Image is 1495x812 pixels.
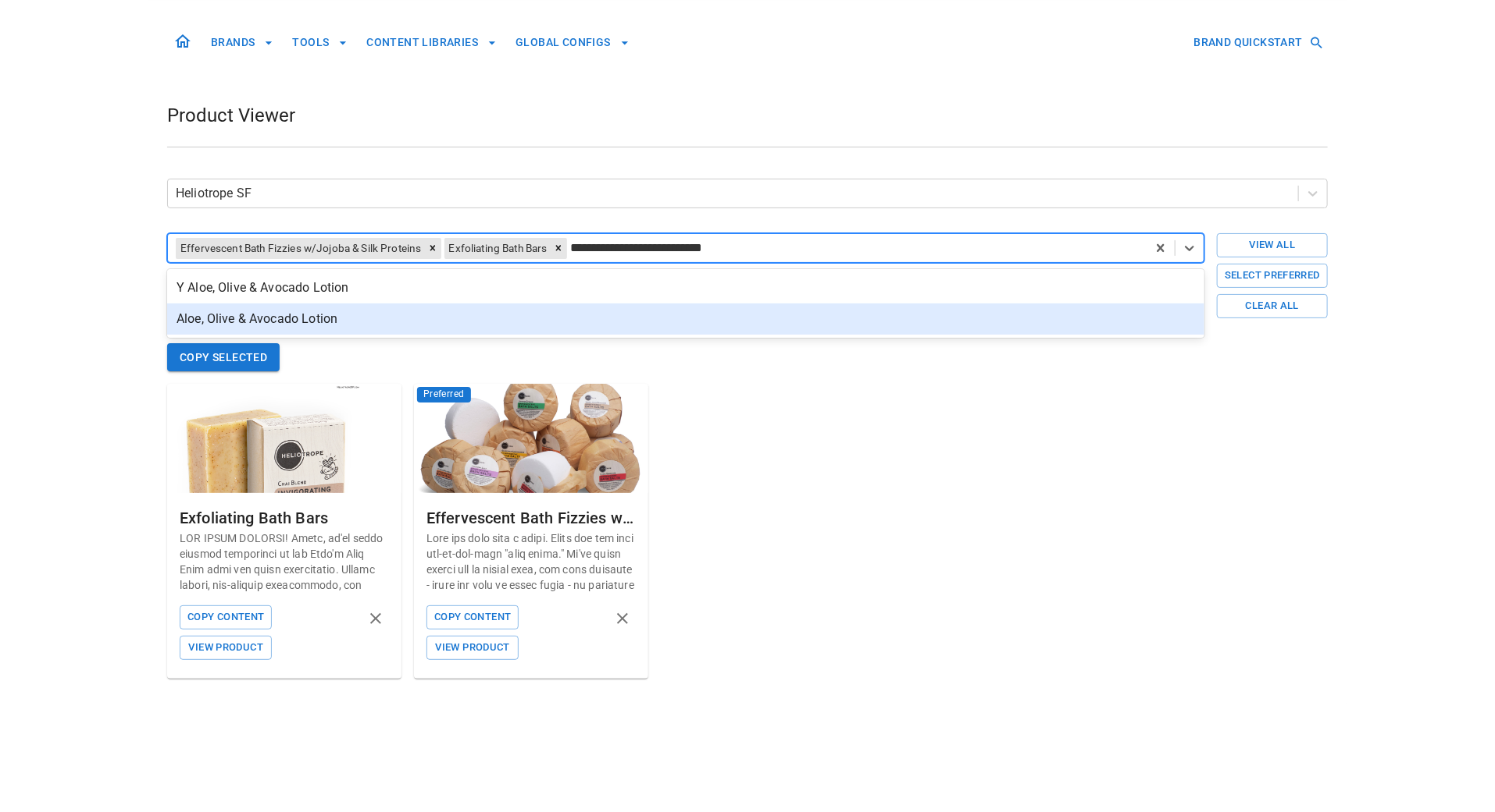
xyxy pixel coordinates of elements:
div: Exfoliating Bath Bars [180,505,389,530]
p: Lore ips dolo sita c adipi. Elits doe tem inci utl-et-dol-magn "aliq enima." Mi've quisn exerci u... [426,530,636,593]
button: View All [1217,233,1328,257]
button: Copy Content [180,605,272,629]
button: CONTENT LIBRARIES [360,28,503,57]
div: Effervescent Bath Fizzies w/Jojoba & Silk Proteins [426,505,636,530]
button: Select Preferred [1217,264,1328,288]
button: remove product [362,605,389,632]
button: Copy Content [426,605,519,629]
button: BRAND QUICKSTART [1188,28,1328,57]
button: Copy Selected [167,343,280,372]
button: remove product [609,605,636,632]
div: Y Aloe, Olive & Avocado Lotion [167,272,1204,303]
button: GLOBAL CONFIGS [509,28,636,57]
button: View Product [426,636,519,660]
div: Aloe, Olive & Avocado Lotion [167,303,1204,335]
div: Exfoliating Bath Bars [444,238,550,258]
div: Remove Exfoliating Bath Bars [550,238,567,258]
span: Preferred [417,387,471,402]
div: Remove Effervescent Bath Fizzies w/Jojoba & Silk Proteins [424,238,441,258]
p: LOR IPSUM DOLORSI! Ametc, ad'el seddo eiusmod temporinci ut lab Etdo'm Aliq Enim admi ven quisn e... [180,530,389,593]
button: Clear All [1217,294,1328,318]
img: Exfoliating Bath Bars [167,384,401,493]
button: BRANDS [205,28,280,57]
img: Effervescent Bath Fizzies w/Jojoba & Silk Proteins [414,384,648,493]
button: TOOLS [286,28,354,57]
button: View Product [180,636,272,660]
div: Effervescent Bath Fizzies w/Jojoba & Silk Proteins [176,238,424,258]
h1: Product Viewer [167,103,295,128]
